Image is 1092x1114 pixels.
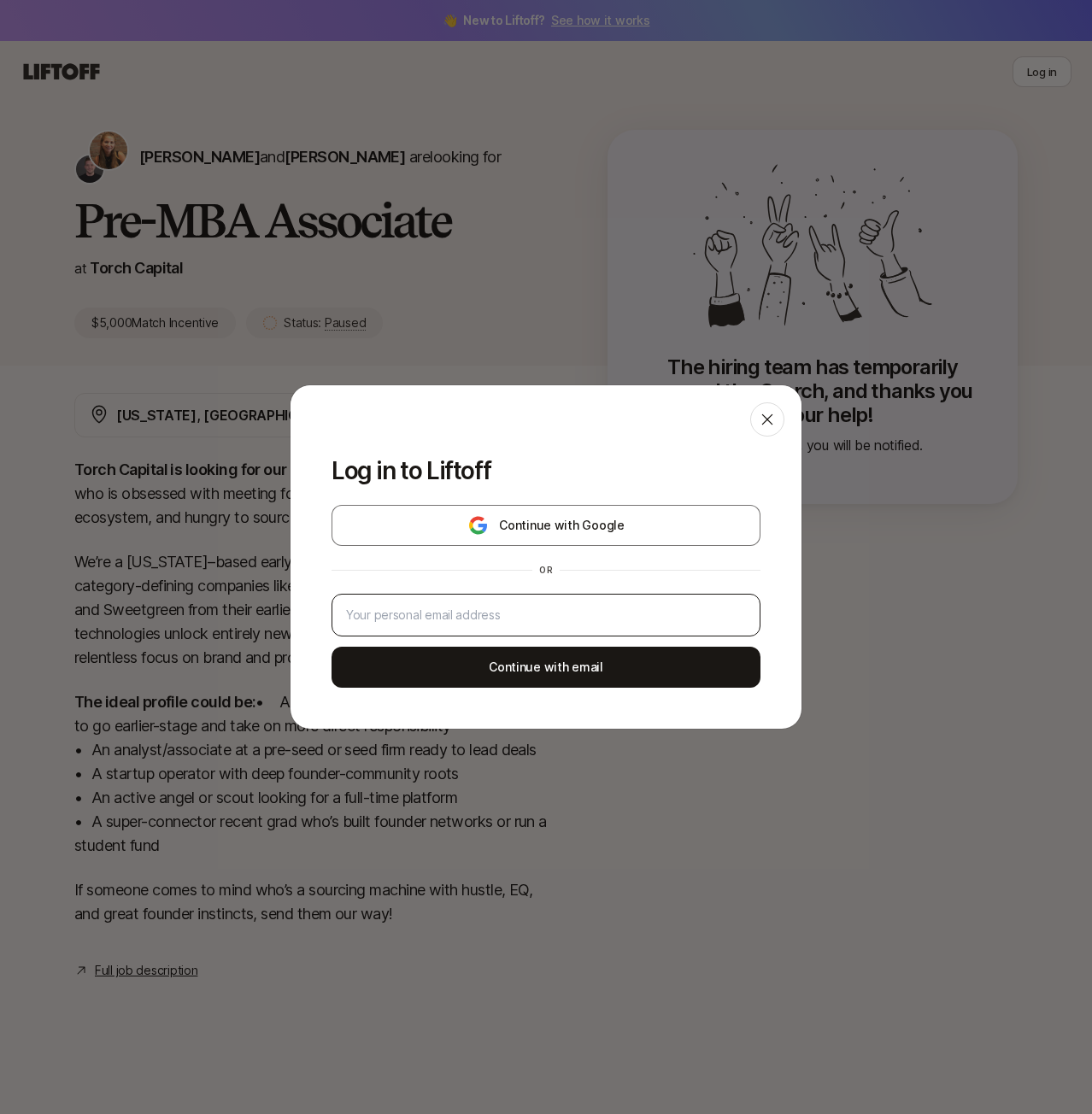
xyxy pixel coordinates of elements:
button: Continue with email [332,647,760,688]
img: google-logo [467,515,489,536]
div: or [532,563,560,577]
button: Continue with Google [332,505,760,546]
p: Log in to Liftoff [332,457,760,484]
input: Your personal email address [346,605,746,625]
